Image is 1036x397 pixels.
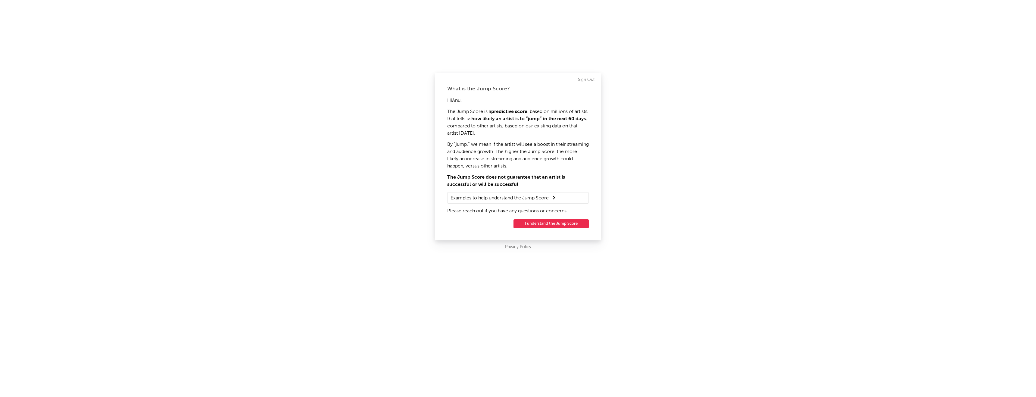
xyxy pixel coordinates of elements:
[447,108,589,137] p: The Jump Score is a , based on millions of artists, that tells us , compared to other artists, ba...
[513,219,589,228] button: I understand the Jump Score
[447,85,589,92] div: What is the Jump Score?
[447,97,589,104] p: Hi Anu ,
[578,76,595,83] a: Sign Out
[471,117,586,121] strong: how likely an artist is to “jump” in the next 60 days
[505,243,531,251] a: Privacy Policy
[447,208,589,215] p: Please reach out if you have any questions or concerns.
[491,109,527,114] strong: predictive score
[447,175,565,187] strong: The Jump Score does not guarantee that an artist is successful or will be successful
[447,141,589,170] p: By “jump,” we mean if the artist will see a boost in their streaming and audience growth. The hig...
[451,194,585,202] summary: Examples to help understand the Jump Score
